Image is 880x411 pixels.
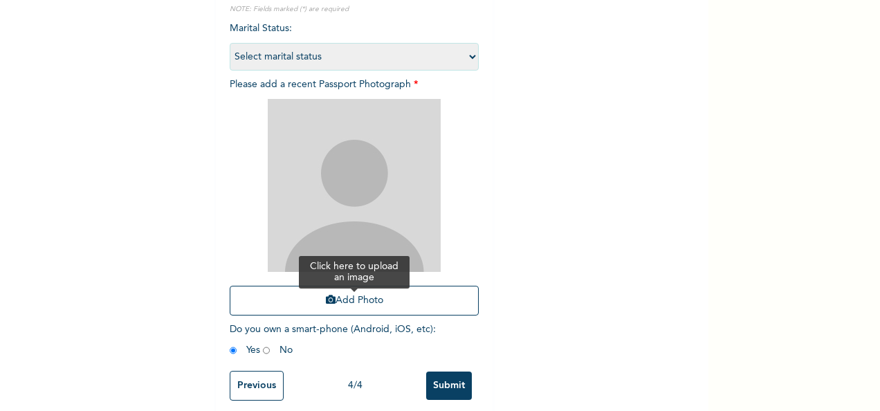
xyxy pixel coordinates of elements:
[284,378,426,393] div: 4 / 4
[426,372,472,400] input: Submit
[230,24,479,62] span: Marital Status :
[230,4,479,15] p: NOTE: Fields marked (*) are required
[230,80,479,322] span: Please add a recent Passport Photograph
[230,325,436,355] span: Do you own a smart-phone (Android, iOS, etc) : Yes No
[230,371,284,401] input: Previous
[268,99,441,272] img: Crop
[230,286,479,316] button: Add Photo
